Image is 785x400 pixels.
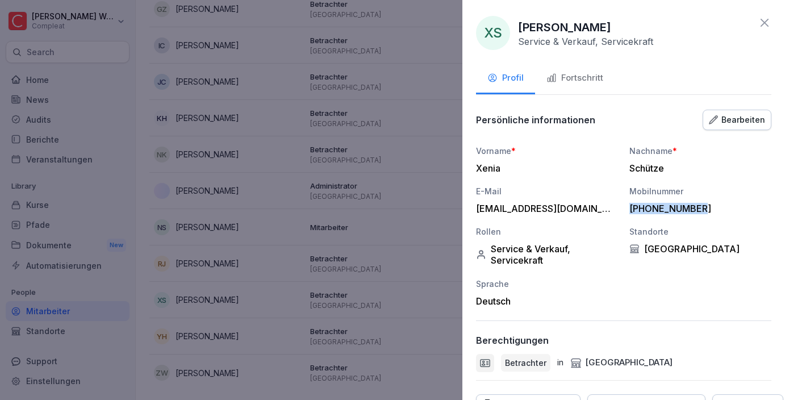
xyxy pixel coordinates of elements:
[629,163,766,174] div: Schütze
[476,185,618,197] div: E-Mail
[518,36,653,47] p: Service & Verkauf, Servicekraft
[535,64,615,94] button: Fortschritt
[570,356,673,369] div: [GEOGRAPHIC_DATA]
[703,110,771,130] button: Bearbeiten
[476,203,612,214] div: [EMAIL_ADDRESS][DOMAIN_NAME]
[476,295,618,307] div: Deutsch
[476,64,535,94] button: Profil
[476,145,618,157] div: Vorname
[476,16,510,50] div: XS
[546,72,603,85] div: Fortschritt
[476,335,549,346] p: Berechtigungen
[518,19,611,36] p: [PERSON_NAME]
[476,226,618,238] div: Rollen
[505,357,546,369] p: Betrachter
[629,243,771,255] div: [GEOGRAPHIC_DATA]
[557,356,563,369] p: in
[476,243,618,266] div: Service & Verkauf, Servicekraft
[476,163,612,174] div: Xenia
[476,114,595,126] p: Persönliche informationen
[629,145,771,157] div: Nachname
[476,278,618,290] div: Sprache
[629,203,766,214] div: [PHONE_NUMBER]
[629,226,771,238] div: Standorte
[487,72,524,85] div: Profil
[709,114,765,126] div: Bearbeiten
[629,185,771,197] div: Mobilnummer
